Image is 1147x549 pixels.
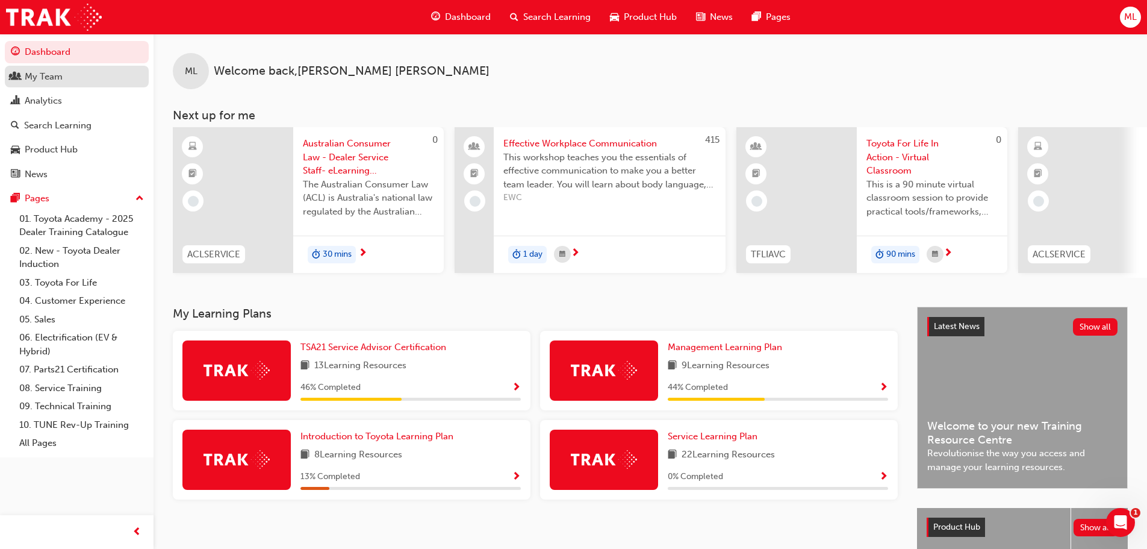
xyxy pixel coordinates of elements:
a: Analytics [5,90,149,112]
span: 22 Learning Resources [682,448,775,463]
a: Product Hub [5,139,149,161]
span: Pages [766,10,791,24]
span: search-icon [11,121,19,131]
button: Show Progress [879,380,888,395]
button: Show all [1074,519,1119,536]
span: learningRecordVerb_NONE-icon [751,196,762,207]
button: Pages [5,187,149,210]
a: TSA21 Service Advisor Certification [300,340,451,354]
span: Search Learning [523,10,591,24]
a: 04. Customer Experience [14,292,149,310]
span: calendar-icon [932,247,938,262]
span: ACLSERVICE [187,248,240,262]
img: Trak [204,450,270,469]
span: people-icon [470,139,479,155]
span: Introduction to Toyota Learning Plan [300,431,453,442]
span: learningResourceType_ELEARNING-icon [188,139,197,155]
span: The Australian Consumer Law (ACL) is Australia's national law regulated by the Australian Competi... [303,178,434,219]
span: 415 [705,134,720,145]
span: car-icon [11,145,20,155]
a: guage-iconDashboard [421,5,500,30]
div: News [25,168,48,181]
span: ML [1124,10,1137,24]
span: guage-icon [11,47,20,58]
span: learningResourceType_INSTRUCTOR_LED-icon [752,139,760,155]
span: TSA21 Service Advisor Certification [300,342,446,353]
span: learningRecordVerb_NONE-icon [188,196,199,207]
button: Show Progress [512,469,521,485]
span: Dashboard [445,10,491,24]
span: learningResourceType_ELEARNING-icon [1034,139,1042,155]
span: next-icon [943,248,953,259]
span: prev-icon [132,525,141,540]
a: Dashboard [5,41,149,63]
iframe: Intercom live chat [1106,508,1135,537]
span: News [710,10,733,24]
span: search-icon [510,10,518,25]
a: 415Effective Workplace CommunicationThis workshop teaches you the essentials of effective communi... [455,127,726,273]
span: booktick-icon [188,166,197,182]
a: 0TFLIAVCToyota For Life In Action - Virtual ClassroomThis is a 90 minute virtual classroom sessio... [736,127,1007,273]
div: Search Learning [24,119,92,133]
span: news-icon [11,169,20,180]
span: 13 Learning Resources [314,359,406,374]
span: Effective Workplace Communication [503,137,716,151]
span: duration-icon [512,247,521,263]
span: 8 Learning Resources [314,448,402,463]
div: Product Hub [25,143,78,157]
span: Show Progress [879,383,888,394]
img: Trak [571,361,637,380]
span: Service Learning Plan [668,431,757,442]
span: EWC [503,191,716,205]
span: duration-icon [875,247,884,263]
a: Search Learning [5,115,149,137]
span: This workshop teaches you the essentials of effective communication to make you a better team lea... [503,151,716,192]
span: 44 % Completed [668,381,728,395]
span: book-icon [668,448,677,463]
span: book-icon [668,359,677,374]
span: Product Hub [624,10,677,24]
span: book-icon [300,359,309,374]
a: 08. Service Training [14,379,149,398]
span: duration-icon [312,247,320,263]
div: Pages [25,192,49,205]
button: Show Progress [512,380,521,395]
span: TFLIAVC [751,248,786,262]
a: 06. Electrification (EV & Hybrid) [14,328,149,360]
span: booktick-icon [470,166,479,182]
span: Product Hub [933,522,980,532]
button: Show all [1073,318,1118,336]
span: 13 % Completed [300,470,360,484]
a: 01. Toyota Academy - 2025 Dealer Training Catalogue [14,210,149,242]
a: 02. New - Toyota Dealer Induction [14,242,149,274]
span: Management Learning Plan [668,342,782,353]
a: Service Learning Plan [668,430,762,444]
a: All Pages [14,434,149,453]
img: Trak [204,361,270,380]
span: booktick-icon [752,166,760,182]
span: booktick-icon [1034,166,1042,182]
span: 30 mins [323,248,352,262]
span: up-icon [135,191,144,207]
span: pages-icon [11,193,20,204]
span: next-icon [571,248,580,259]
a: Latest NewsShow all [927,317,1117,336]
a: 03. Toyota For Life [14,274,149,292]
span: 90 mins [886,248,915,262]
span: next-icon [358,248,367,259]
button: Show Progress [879,469,888,485]
span: Show Progress [512,383,521,394]
span: learningRecordVerb_NONE-icon [470,196,480,207]
a: My Team [5,66,149,88]
span: Latest News [934,321,980,331]
button: ML [1120,7,1141,28]
a: 07. Parts21 Certification [14,360,149,379]
span: Show Progress [512,472,521,483]
span: Toyota For Life In Action - Virtual Classroom [866,137,998,178]
a: 10. TUNE Rev-Up Training [14,416,149,434]
span: 1 day [523,248,542,262]
span: 0 % Completed [668,470,723,484]
a: Latest NewsShow allWelcome to your new Training Resource CentreRevolutionise the way you access a... [917,307,1128,489]
span: 1 [1131,508,1140,518]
